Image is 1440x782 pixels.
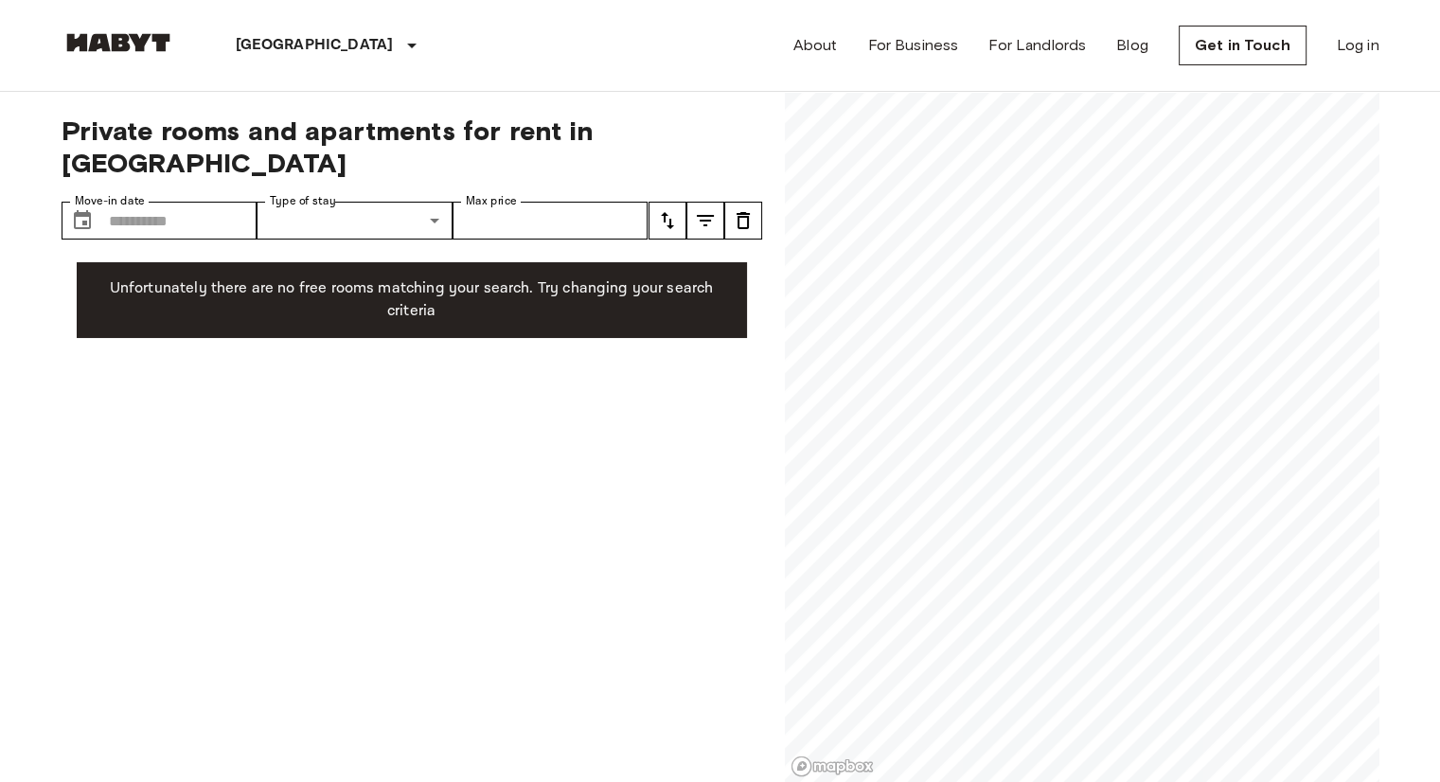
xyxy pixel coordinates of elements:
button: Choose date [63,202,101,240]
a: Mapbox logo [791,755,874,777]
button: tune [649,202,686,240]
a: For Business [867,34,958,57]
a: About [793,34,838,57]
p: [GEOGRAPHIC_DATA] [236,34,394,57]
label: Max price [466,193,517,209]
button: tune [724,202,762,240]
img: Habyt [62,33,175,52]
label: Move-in date [75,193,145,209]
a: Blog [1116,34,1148,57]
p: Unfortunately there are no free rooms matching your search. Try changing your search criteria [92,277,732,323]
span: Private rooms and apartments for rent in [GEOGRAPHIC_DATA] [62,115,762,179]
a: Get in Touch [1179,26,1307,65]
a: Log in [1337,34,1379,57]
button: tune [686,202,724,240]
a: For Landlords [988,34,1086,57]
label: Type of stay [270,193,336,209]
